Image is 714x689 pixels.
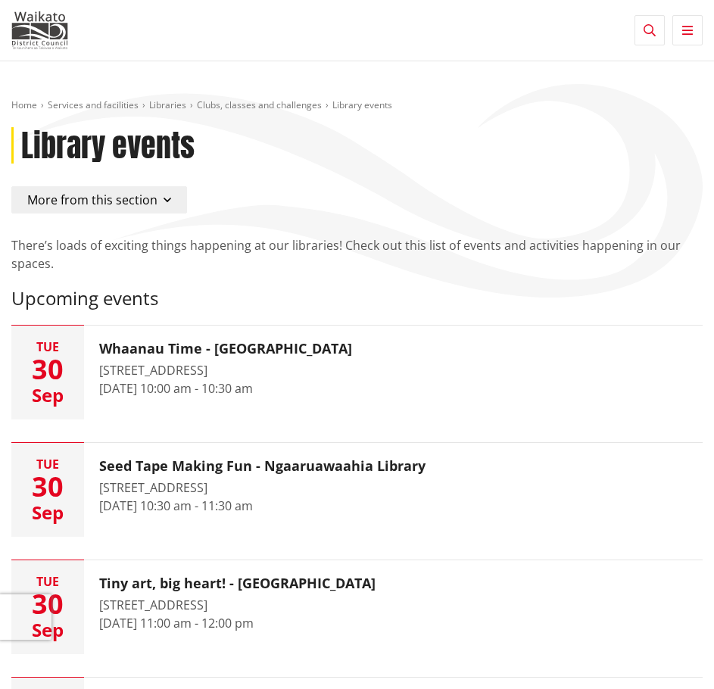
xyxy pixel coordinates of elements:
[27,192,157,208] span: More from this section
[11,186,187,214] button: More from this section
[11,341,84,353] div: Tue
[99,575,376,592] h3: Tiny art, big heart! - [GEOGRAPHIC_DATA]
[48,98,139,111] a: Services and facilities
[99,596,376,614] div: [STREET_ADDRESS]
[99,380,253,397] time: [DATE] 10:00 am - 10:30 am
[11,386,84,404] div: Sep
[11,326,703,419] button: Tue 30 Sep Whaanau Time - [GEOGRAPHIC_DATA] [STREET_ADDRESS] [DATE] 10:00 am - 10:30 am
[99,479,426,497] div: [STREET_ADDRESS]
[11,11,68,49] img: Waikato District Council - Te Kaunihera aa Takiwaa o Waikato
[11,503,84,522] div: Sep
[11,560,703,654] button: Tue 30 Sep Tiny art, big heart! - [GEOGRAPHIC_DATA] [STREET_ADDRESS] [DATE] 11:00 am - 12:00 pm
[99,361,352,379] div: [STREET_ADDRESS]
[149,98,186,111] a: Libraries
[21,127,195,164] h1: Library events
[11,236,703,273] p: There’s loads of exciting things happening at our libraries! Check out this list of events and ac...
[11,99,703,112] nav: breadcrumb
[11,98,37,111] a: Home
[11,443,703,537] button: Tue 30 Sep Seed Tape Making Fun - Ngaaruawaahia Library [STREET_ADDRESS] [DATE] 10:30 am - 11:30 am
[99,615,254,631] time: [DATE] 11:00 am - 12:00 pm
[11,473,84,500] div: 30
[11,356,84,383] div: 30
[99,458,426,475] h3: Seed Tape Making Fun - Ngaaruawaahia Library
[11,288,703,310] h3: Upcoming events
[99,341,352,357] h3: Whaanau Time - [GEOGRAPHIC_DATA]
[11,458,84,470] div: Tue
[11,575,84,588] div: Tue
[197,98,322,111] a: Clubs, classes and challenges
[11,591,84,618] div: 30
[99,497,253,514] time: [DATE] 10:30 am - 11:30 am
[332,98,392,111] span: Library events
